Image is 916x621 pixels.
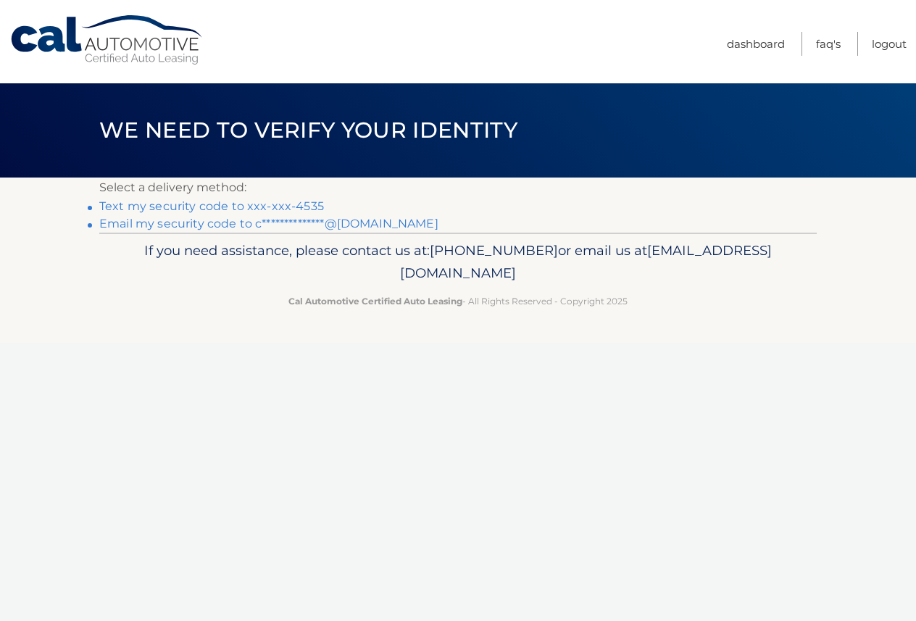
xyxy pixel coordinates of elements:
span: [PHONE_NUMBER] [430,242,558,259]
strong: Cal Automotive Certified Auto Leasing [288,296,462,307]
p: Select a delivery method: [99,178,817,198]
p: - All Rights Reserved - Copyright 2025 [109,293,807,309]
a: FAQ's [816,32,841,56]
a: Cal Automotive [9,14,205,66]
a: Dashboard [727,32,785,56]
a: Text my security code to xxx-xxx-4535 [99,199,324,213]
p: If you need assistance, please contact us at: or email us at [109,239,807,286]
a: Logout [872,32,907,56]
span: We need to verify your identity [99,117,517,143]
